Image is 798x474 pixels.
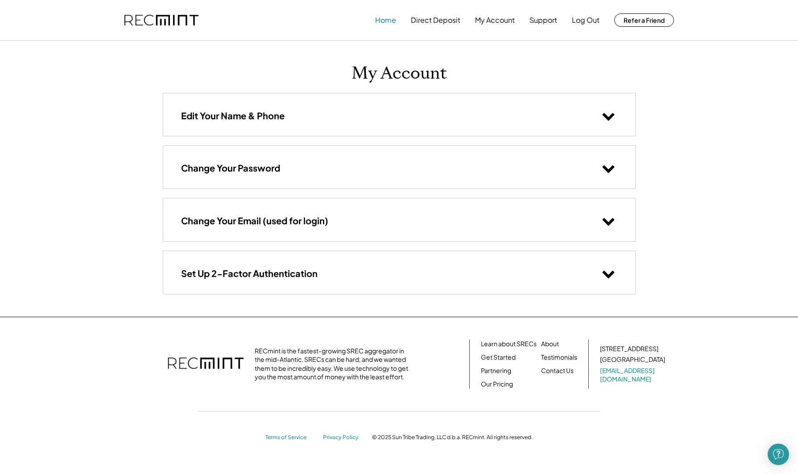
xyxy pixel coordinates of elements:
button: Direct Deposit [411,11,460,29]
div: © 2025 Sun Tribe Trading, LLC d.b.a. RECmint. All rights reserved. [372,434,533,441]
h1: My Account [351,63,447,84]
a: Learn about SRECs [481,340,537,348]
button: Log Out [572,11,600,29]
button: My Account [475,11,515,29]
img: recmint-logotype%403x.png [168,348,244,380]
h3: Set Up 2-Factor Authentication [181,268,318,279]
a: Partnering [481,366,511,375]
a: [EMAIL_ADDRESS][DOMAIN_NAME] [600,366,667,384]
div: RECmint is the fastest-growing SREC aggregator in the mid-Atlantic. SRECs can be hard, and we wan... [255,347,413,382]
div: [STREET_ADDRESS] [600,344,658,353]
div: [GEOGRAPHIC_DATA] [600,355,665,364]
h3: Change Your Email (used for login) [181,215,328,227]
h3: Edit Your Name & Phone [181,110,285,122]
a: Testimonials [541,353,577,362]
a: Contact Us [541,366,574,375]
a: Get Started [481,353,516,362]
h3: Change Your Password [181,162,280,174]
img: recmint-logotype%403x.png [124,15,198,26]
button: Refer a Friend [614,13,674,27]
a: Our Pricing [481,380,513,389]
a: About [541,340,559,348]
button: Support [529,11,557,29]
a: Privacy Policy [323,434,363,441]
div: Open Intercom Messenger [768,444,789,465]
button: Home [375,11,396,29]
a: Terms of Service [265,434,314,441]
